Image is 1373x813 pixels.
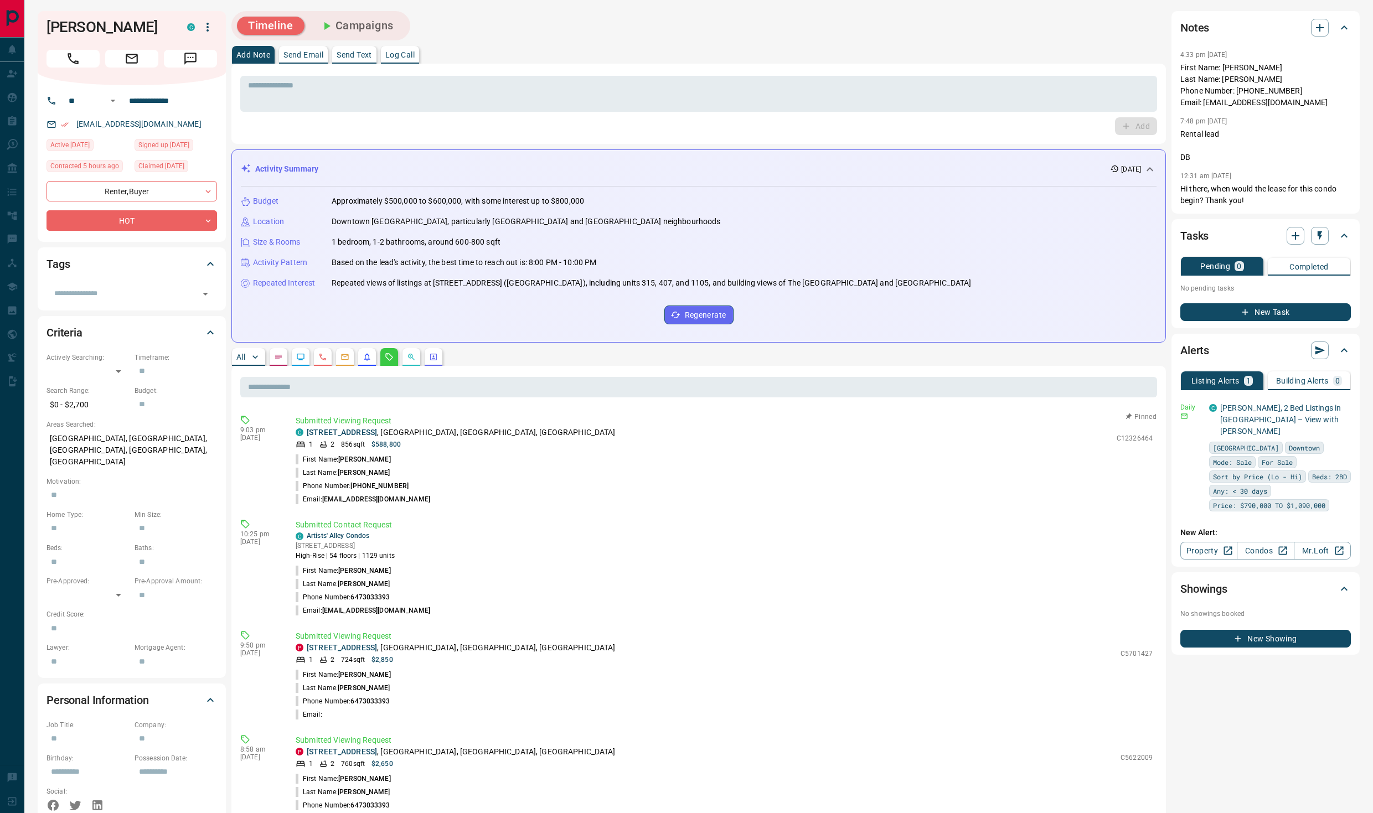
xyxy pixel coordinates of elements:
[318,353,327,361] svg: Calls
[1191,377,1240,385] p: Listing Alerts
[341,655,365,665] p: 724 sqft
[164,50,217,68] span: Message
[296,415,1153,427] p: Submitted Viewing Request
[47,477,217,486] p: Motivation:
[237,17,304,35] button: Timeline
[338,671,390,679] span: [PERSON_NAME]
[385,353,394,361] svg: Requests
[253,216,284,227] p: Location
[240,426,279,434] p: 9:03 pm
[1294,542,1351,560] a: Mr.Loft
[1213,457,1252,468] span: Mode: Sale
[307,642,616,654] p: , [GEOGRAPHIC_DATA], [GEOGRAPHIC_DATA], [GEOGRAPHIC_DATA]
[332,277,971,289] p: Repeated views of listings at [STREET_ADDRESS] ([GEOGRAPHIC_DATA]), including units 315, 407, and...
[309,655,313,665] p: 1
[1180,412,1188,420] svg: Email
[1180,14,1351,41] div: Notes
[322,607,430,614] span: [EMAIL_ADDRESS][DOMAIN_NAME]
[341,759,365,769] p: 760 sqft
[198,286,213,302] button: Open
[350,593,390,601] span: 6473033393
[1213,485,1267,496] span: Any: < 30 days
[296,800,390,810] p: Phone Number:
[296,494,430,504] p: Email:
[255,163,318,175] p: Activity Summary
[309,759,313,769] p: 1
[240,641,279,649] p: 9:50 pm
[1312,471,1347,482] span: Beds: 2BD
[241,159,1157,179] div: Activity Summary[DATE]
[1180,280,1351,297] p: No pending tasks
[332,195,584,207] p: Approximately $500,000 to $600,000, with some interest up to $800,000
[135,720,217,730] p: Company:
[105,50,158,68] span: Email
[1180,527,1351,538] p: New Alert:
[135,139,217,154] div: Thu Jun 10 2021
[47,353,129,363] p: Actively Searching:
[283,51,323,59] p: Send Email
[47,691,149,709] h2: Personal Information
[371,759,393,769] p: $2,650
[135,543,217,553] p: Baths:
[309,439,313,449] p: 1
[296,644,303,651] div: property.ca
[1335,377,1340,385] p: 0
[1180,227,1209,245] h2: Tasks
[47,50,100,68] span: Call
[1180,580,1227,598] h2: Showings
[296,605,430,615] p: Email:
[296,454,391,464] p: First Name:
[664,305,734,324] button: Regenerate
[50,139,90,151] span: Active [DATE]
[47,786,129,796] p: Social:
[47,543,129,553] p: Beds:
[1180,128,1351,163] p: Rental lead DB
[187,23,195,31] div: condos.ca
[1121,753,1153,763] p: C5622009
[296,734,1153,746] p: Submitted Viewing Request
[1180,117,1227,125] p: 7:48 pm [DATE]
[296,787,390,797] p: Last Name:
[338,469,390,477] span: [PERSON_NAME]
[253,257,307,268] p: Activity Pattern
[240,745,279,753] p: 8:58 am
[1213,500,1325,511] span: Price: $790,000 TO $1,090,000
[1213,442,1279,453] span: [GEOGRAPHIC_DATA]
[47,18,171,36] h1: [PERSON_NAME]
[47,210,217,231] div: HOT
[1237,262,1241,270] p: 0
[307,428,377,437] a: [STREET_ADDRESS]
[332,257,596,268] p: Based on the lead's activity, the best time to reach out is: 8:00 PM - 10:00 PM
[47,643,129,653] p: Lawyer:
[296,541,395,551] p: [STREET_ADDRESS]
[253,277,315,289] p: Repeated Interest
[296,481,409,491] p: Phone Number:
[338,567,390,574] span: [PERSON_NAME]
[47,576,129,586] p: Pre-Approved:
[1180,402,1202,412] p: Daily
[350,801,390,809] span: 6473033393
[322,495,430,503] span: [EMAIL_ADDRESS][DOMAIN_NAME]
[240,649,279,657] p: [DATE]
[307,427,616,438] p: , [GEOGRAPHIC_DATA], [GEOGRAPHIC_DATA], [GEOGRAPHIC_DATA]
[1180,19,1209,37] h2: Notes
[253,236,301,248] p: Size & Rooms
[61,121,69,128] svg: Email Verified
[1246,377,1251,385] p: 1
[47,160,129,175] div: Fri Sep 12 2025
[106,94,120,107] button: Open
[1180,576,1351,602] div: Showings
[135,386,217,396] p: Budget:
[47,609,217,619] p: Credit Score:
[350,482,409,490] span: [PHONE_NUMBER]
[135,160,217,175] div: Thu Jun 10 2021
[1180,62,1351,108] p: First Name: [PERSON_NAME] Last Name: [PERSON_NAME] Phone Number: [PHONE_NUMBER] Email: [EMAIL_ADD...
[1180,51,1227,59] p: 4:33 pm [DATE]
[338,580,390,588] span: [PERSON_NAME]
[138,139,189,151] span: Signed up [DATE]
[47,255,70,273] h2: Tags
[47,510,129,520] p: Home Type:
[1180,542,1237,560] a: Property
[1180,172,1231,180] p: 12:31 am [DATE]
[371,655,393,665] p: $2,850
